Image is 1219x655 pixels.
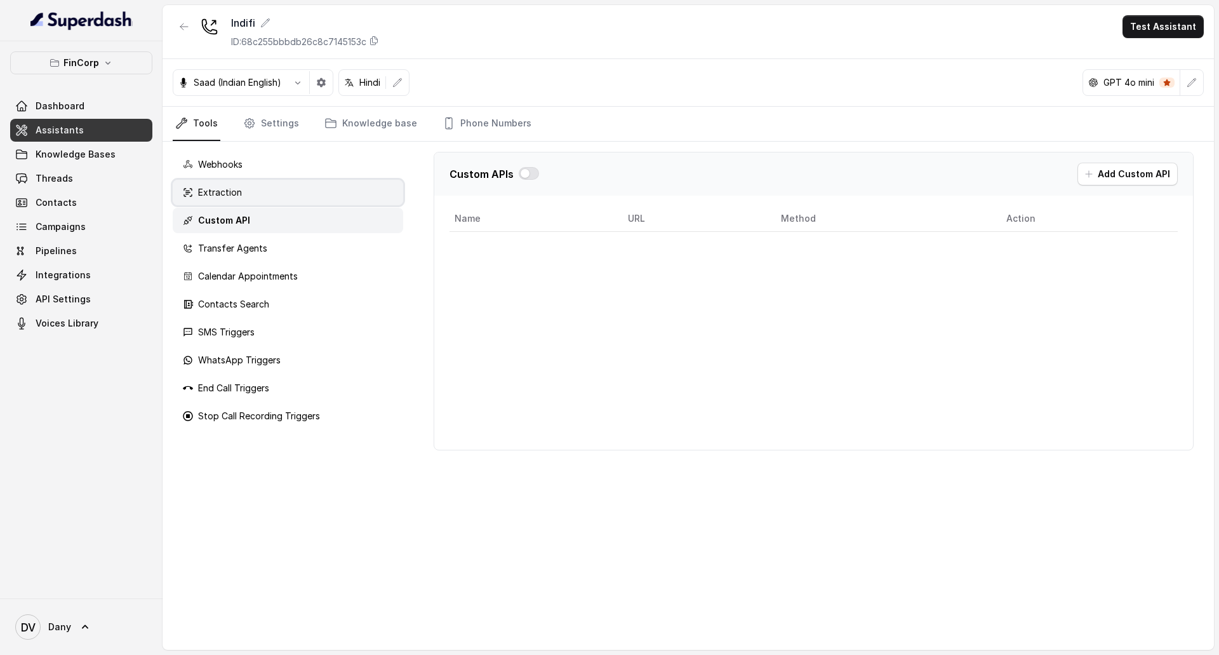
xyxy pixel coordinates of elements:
[322,107,420,141] a: Knowledge base
[10,167,152,190] a: Threads
[10,215,152,238] a: Campaigns
[450,206,618,232] th: Name
[30,10,133,30] img: light.svg
[10,240,152,262] a: Pipelines
[231,36,366,48] p: ID: 68c255bbbdb26c8c7145153c
[198,410,320,422] p: Stop Call Recording Triggers
[10,191,152,214] a: Contacts
[198,186,242,199] p: Extraction
[36,245,77,257] span: Pipelines
[771,206,996,232] th: Method
[36,269,91,281] span: Integrations
[198,298,269,311] p: Contacts Search
[21,621,36,634] text: DV
[198,270,298,283] p: Calendar Appointments
[36,220,86,233] span: Campaigns
[36,148,116,161] span: Knowledge Bases
[450,166,514,182] p: Custom APIs
[1103,76,1154,89] p: GPT 4o mini
[194,76,281,89] p: Saad (Indian English)
[10,264,152,287] a: Integrations
[36,317,98,330] span: Voices Library
[36,293,91,306] span: API Settings
[48,621,71,633] span: Dany
[618,206,771,232] th: URL
[198,158,243,171] p: Webhooks
[440,107,534,141] a: Phone Numbers
[198,214,250,227] p: Custom API
[10,609,152,645] a: Dany
[241,107,302,141] a: Settings
[1122,15,1204,38] button: Test Assistant
[198,382,269,395] p: End Call Triggers
[173,107,220,141] a: Tools
[173,107,1204,141] nav: Tabs
[10,95,152,118] a: Dashboard
[63,55,99,71] p: FinCorp
[10,288,152,311] a: API Settings
[359,76,380,89] p: Hindi
[10,119,152,142] a: Assistants
[36,196,77,209] span: Contacts
[10,312,152,335] a: Voices Library
[198,242,267,255] p: Transfer Agents
[231,15,379,30] div: Indifi
[36,124,84,137] span: Assistants
[996,206,1178,232] th: Action
[1077,163,1178,186] button: Add Custom API
[36,172,73,185] span: Threads
[10,143,152,166] a: Knowledge Bases
[10,51,152,74] button: FinCorp
[198,354,281,367] p: WhatsApp Triggers
[1088,78,1098,88] svg: openai logo
[36,100,84,112] span: Dashboard
[198,326,255,339] p: SMS Triggers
